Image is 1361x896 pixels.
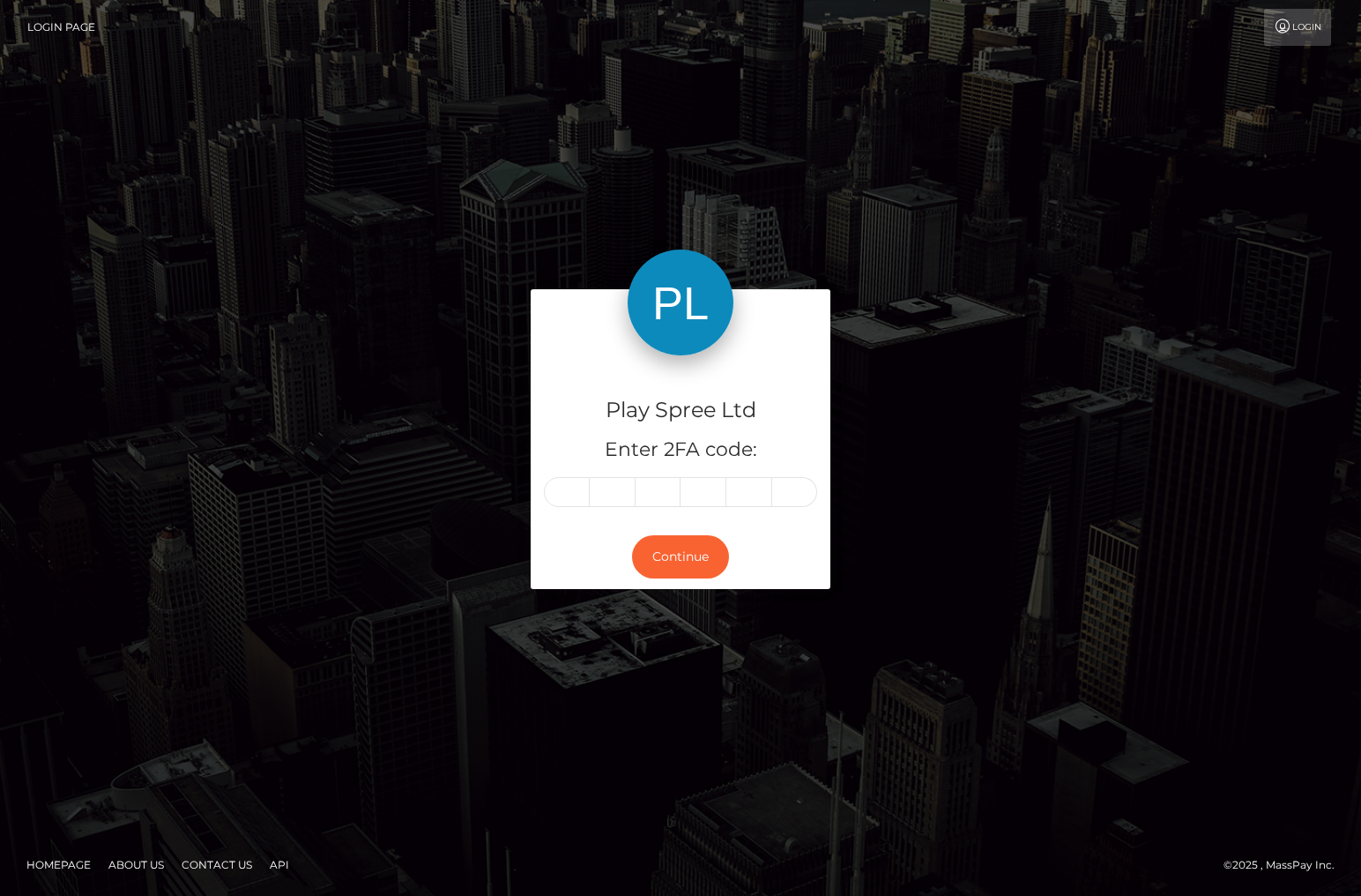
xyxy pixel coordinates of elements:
div: © 2025 , MassPay Inc. [1223,855,1348,875]
img: Play Spree Ltd [628,250,733,355]
h4: Play Spree Ltd [544,395,817,426]
a: API [263,851,296,878]
a: Login Page [27,9,95,46]
h5: Enter 2FA code: [544,437,817,464]
a: Contact Us [175,851,259,878]
a: Homepage [19,851,98,878]
a: About Us [101,851,171,878]
a: Login [1264,9,1331,46]
button: Continue [632,535,729,579]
